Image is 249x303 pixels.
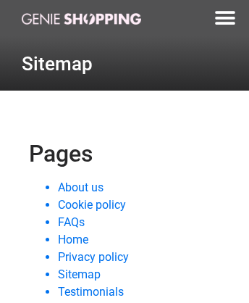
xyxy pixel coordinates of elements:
[58,267,101,281] a: Sitemap
[209,2,242,35] div: Menu Toggle
[22,13,141,25] img: genie-shopping-logo
[22,54,227,73] h1: Sitemap
[58,180,104,194] a: About us
[29,140,220,167] h2: Pages
[58,215,85,229] a: FAQs
[58,285,124,299] a: Testimonials
[58,233,88,246] a: Home
[58,198,126,212] a: Cookie policy
[58,250,129,264] a: Privacy policy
